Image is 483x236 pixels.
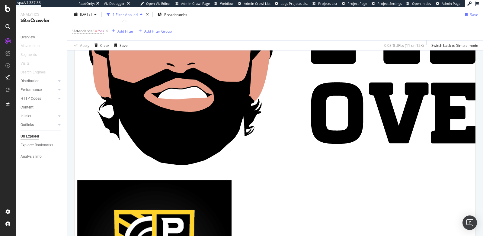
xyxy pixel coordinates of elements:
span: Open Viz Editor [146,1,171,6]
a: Search Engines [21,69,52,76]
div: Url Explorer [21,133,39,140]
div: Content [21,104,34,111]
span: 2025 Sep. 16th [80,12,92,17]
button: 1 Filter Applied [104,10,145,19]
div: Add Filter Group [144,28,172,34]
button: Apply [72,40,89,50]
span: Yes [98,27,104,35]
div: Segments [21,52,37,58]
a: Distribution [21,78,56,84]
a: Admin Page [436,1,460,6]
div: SiteCrawler [21,17,62,24]
a: HTTP Codes [21,95,56,102]
span: Webflow [220,1,234,6]
span: "Attendance" [72,28,94,34]
a: Project Page [342,1,367,6]
div: Viz Debugger: [104,1,126,6]
button: Save [462,10,478,19]
div: Explorer Bookmarks [21,142,53,148]
button: Switch back to Simple mode [429,40,478,50]
a: Outlinks [21,122,56,128]
span: Logs Projects List [281,1,308,6]
button: Breadcrumbs [155,10,190,19]
div: Distribution [21,78,40,84]
button: Clear [92,40,109,50]
div: Save [120,43,128,48]
div: Analysis Info [21,154,42,160]
div: 0.08 % URLs ( 11 on 12K ) [384,43,424,48]
div: 1 Filter Applied [113,12,138,17]
div: Add Filter [117,28,133,34]
a: Webflow [214,1,234,6]
a: Projects List [312,1,337,6]
span: = [95,28,97,34]
a: Project Settings [372,1,402,6]
div: Search Engines [21,69,46,76]
div: Open Intercom Messenger [462,215,477,230]
a: Logs Projects List [275,1,308,6]
a: Performance [21,87,56,93]
div: Inlinks [21,113,31,119]
a: Explorer Bookmarks [21,142,62,148]
div: times [145,11,150,18]
a: Admin Crawl Page [175,1,210,6]
div: Clear [100,43,109,48]
button: [DATE] [72,10,99,19]
a: Inlinks [21,113,56,119]
span: Projects List [318,1,337,6]
span: Project Page [347,1,367,6]
a: Visits [21,60,36,67]
span: Admin Crawl List [244,1,270,6]
button: Save [112,40,128,50]
div: Outlinks [21,122,34,128]
a: Overview [21,34,62,40]
a: Movements [21,43,46,49]
div: Performance [21,87,42,93]
div: Analytics [21,12,62,17]
div: Switch back to Simple mode [431,43,478,48]
button: Add Filter Group [136,27,172,35]
span: Breadcrumbs [164,12,187,17]
div: HTTP Codes [21,95,41,102]
a: Segments [21,52,43,58]
div: ReadOnly: [78,1,95,6]
div: Overview [21,34,35,40]
div: Movements [21,43,40,49]
a: Open in dev [406,1,431,6]
span: Project Settings [377,1,402,6]
button: Add Filter [109,27,133,35]
div: Save [470,12,478,17]
a: Open Viz Editor [140,1,171,6]
span: Admin Crawl Page [181,1,210,6]
span: Admin Page [442,1,460,6]
div: Visits [21,60,30,67]
a: Url Explorer [21,133,62,140]
div: Apply [80,43,89,48]
a: Content [21,104,62,111]
a: Analysis Info [21,154,62,160]
a: Admin Crawl List [238,1,270,6]
span: Open in dev [412,1,431,6]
